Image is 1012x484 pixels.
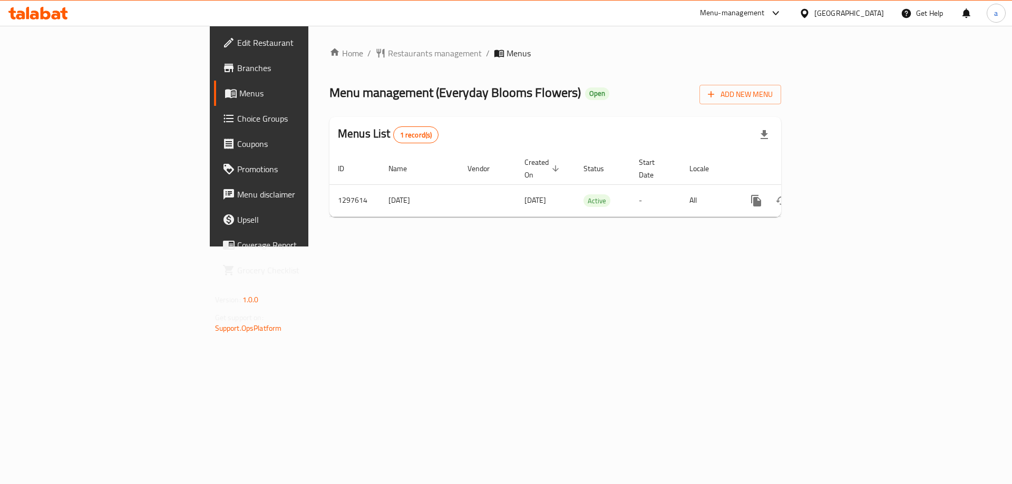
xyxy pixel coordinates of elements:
[388,47,482,60] span: Restaurants management
[237,239,371,251] span: Coverage Report
[769,188,794,213] button: Change Status
[681,184,735,216] td: All
[338,126,439,143] h2: Menus List
[699,85,781,104] button: Add New Menu
[700,7,765,19] div: Menu-management
[237,213,371,226] span: Upsell
[214,182,379,207] a: Menu disclaimer
[507,47,531,60] span: Menus
[744,188,769,213] button: more
[214,232,379,258] a: Coverage Report
[752,122,777,147] div: Export file
[375,47,482,60] a: Restaurants management
[214,30,379,55] a: Edit Restaurant
[214,55,379,81] a: Branches
[735,153,853,185] th: Actions
[486,47,490,60] li: /
[237,62,371,74] span: Branches
[237,163,371,175] span: Promotions
[708,88,773,101] span: Add New Menu
[583,194,610,207] div: Active
[393,126,439,143] div: Total records count
[639,156,668,181] span: Start Date
[237,137,371,150] span: Coupons
[215,321,282,335] a: Support.OpsPlatform
[237,264,371,276] span: Grocery Checklist
[214,131,379,156] a: Coupons
[994,7,998,19] span: a
[237,112,371,125] span: Choice Groups
[242,293,259,307] span: 1.0.0
[380,184,459,216] td: [DATE]
[214,207,379,232] a: Upsell
[583,195,610,207] span: Active
[338,162,358,175] span: ID
[524,156,562,181] span: Created On
[329,47,781,60] nav: breadcrumb
[689,162,723,175] span: Locale
[239,87,371,100] span: Menus
[583,162,618,175] span: Status
[237,36,371,49] span: Edit Restaurant
[585,89,609,98] span: Open
[394,130,439,140] span: 1 record(s)
[814,7,884,19] div: [GEOGRAPHIC_DATA]
[329,81,581,104] span: Menu management ( Everyday Blooms Flowers )
[388,162,421,175] span: Name
[468,162,503,175] span: Vendor
[524,193,546,207] span: [DATE]
[214,81,379,106] a: Menus
[237,188,371,201] span: Menu disclaimer
[630,184,681,216] td: -
[214,106,379,131] a: Choice Groups
[585,87,609,100] div: Open
[215,311,264,324] span: Get support on:
[214,156,379,182] a: Promotions
[215,293,241,307] span: Version:
[214,258,379,283] a: Grocery Checklist
[329,153,853,217] table: enhanced table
